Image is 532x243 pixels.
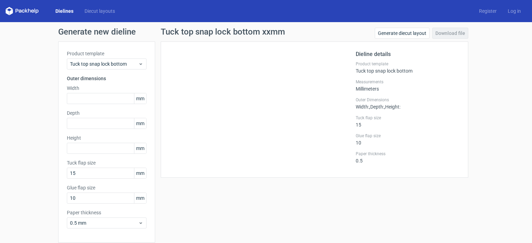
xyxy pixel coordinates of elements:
[134,143,146,153] span: mm
[161,28,285,36] h1: Tuck top snap lock bottom xxmm
[67,209,147,216] label: Paper thickness
[356,133,460,146] div: 10
[356,61,460,74] div: Tuck top snap lock bottom
[384,104,400,110] span: , Height :
[67,50,147,57] label: Product template
[134,118,146,129] span: mm
[502,8,526,15] a: Log in
[356,61,460,67] label: Product template
[356,50,460,58] h2: Dieline details
[67,85,147,92] label: Width
[356,104,369,110] span: Width :
[50,8,79,15] a: Dielines
[356,97,460,103] label: Outer Dimensions
[67,75,147,82] h3: Outer dimensions
[134,168,146,178] span: mm
[67,134,147,141] label: Height
[67,110,147,116] label: Depth
[67,184,147,191] label: Glue flap size
[134,193,146,203] span: mm
[369,104,384,110] span: , Depth :
[473,8,502,15] a: Register
[70,219,138,226] span: 0.5 mm
[134,93,146,104] span: mm
[356,133,460,139] label: Glue flap size
[58,28,474,36] h1: Generate new dieline
[356,151,460,163] div: 0.5
[356,79,460,92] div: Millimeters
[79,8,121,15] a: Diecut layouts
[375,28,429,39] a: Generate diecut layout
[356,115,460,121] label: Tuck flap size
[67,159,147,166] label: Tuck flap size
[356,151,460,157] label: Paper thickness
[70,60,138,67] span: Tuck top snap lock bottom
[356,115,460,128] div: 15
[356,79,460,85] label: Measurements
